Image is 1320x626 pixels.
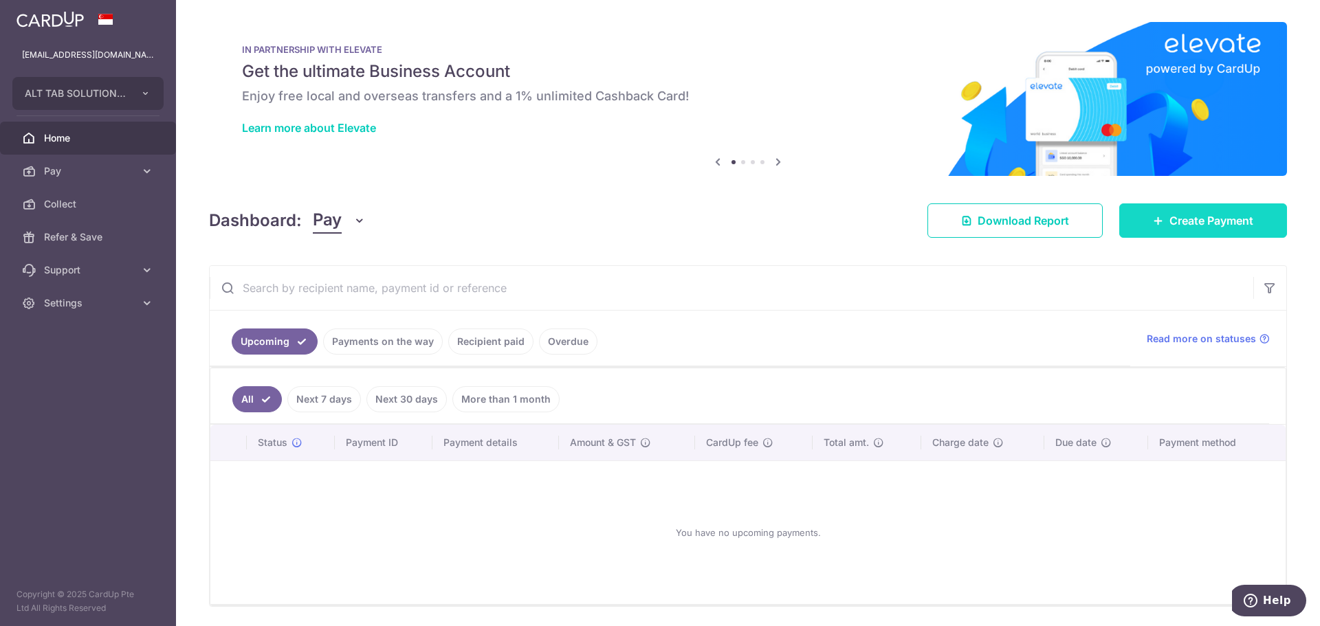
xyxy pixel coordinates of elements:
span: CardUp fee [706,436,758,449]
button: Pay [313,208,366,234]
span: Amount & GST [570,436,636,449]
div: You have no upcoming payments. [227,472,1269,593]
iframe: Opens a widget where you can find more information [1232,585,1306,619]
span: Create Payment [1169,212,1253,229]
span: Pay [313,208,342,234]
span: Support [44,263,135,277]
span: Refer & Save [44,230,135,244]
th: Payment ID [335,425,432,460]
th: Payment method [1148,425,1286,460]
a: All [232,386,282,412]
a: Next 7 days [287,386,361,412]
a: Upcoming [232,328,318,355]
a: Read more on statuses [1147,332,1270,346]
input: Search by recipient name, payment id or reference [210,266,1253,310]
a: Download Report [927,203,1103,238]
a: More than 1 month [452,386,560,412]
th: Payment details [432,425,559,460]
p: IN PARTNERSHIP WITH ELEVATE [242,44,1254,55]
span: Status [258,436,287,449]
span: Read more on statuses [1147,332,1256,346]
span: Home [44,131,135,145]
img: CardUp [16,11,84,27]
a: Create Payment [1119,203,1287,238]
a: Payments on the way [323,328,443,355]
h4: Dashboard: [209,208,302,233]
h6: Enjoy free local and overseas transfers and a 1% unlimited Cashback Card! [242,88,1254,104]
a: Recipient paid [448,328,533,355]
span: Pay [44,164,135,178]
span: ALT TAB SOLUTIONS PTE. LTD. [25,87,126,100]
a: Next 30 days [366,386,447,412]
span: Total amt. [824,436,869,449]
span: Download Report [978,212,1069,229]
h5: Get the ultimate Business Account [242,60,1254,82]
button: ALT TAB SOLUTIONS PTE. LTD. [12,77,164,110]
span: Due date [1055,436,1097,449]
a: Learn more about Elevate [242,121,376,135]
span: Settings [44,296,135,310]
span: Collect [44,197,135,211]
a: Overdue [539,328,597,355]
span: Charge date [932,436,989,449]
img: Renovation banner [209,22,1287,176]
p: [EMAIL_ADDRESS][DOMAIN_NAME] [22,48,154,62]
